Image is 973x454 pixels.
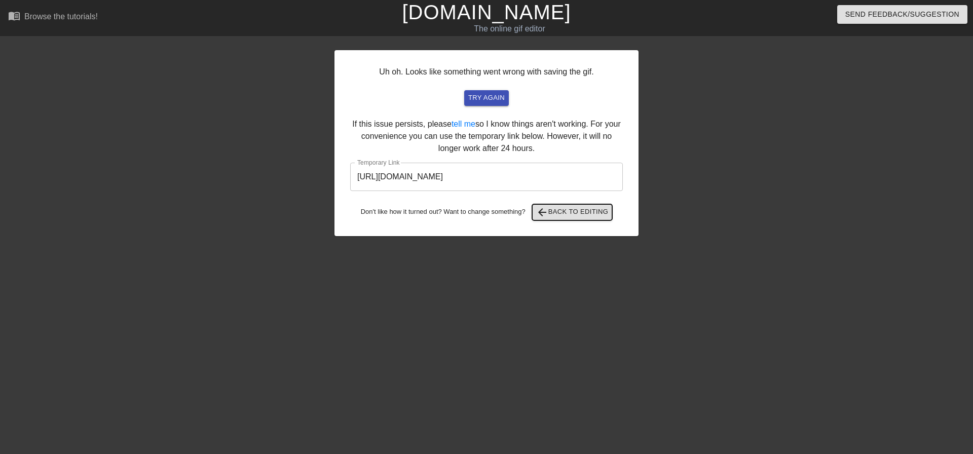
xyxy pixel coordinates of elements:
[334,50,639,236] div: Uh oh. Looks like something went wrong with saving the gif. If this issue persists, please so I k...
[350,204,623,220] div: Don't like how it turned out? Want to change something?
[536,206,609,218] span: Back to Editing
[402,1,571,23] a: [DOMAIN_NAME]
[532,204,613,220] button: Back to Editing
[350,163,623,191] input: bare
[536,206,548,218] span: arrow_back
[8,10,20,22] span: menu_book
[464,90,509,106] button: try again
[24,12,98,21] div: Browse the tutorials!
[8,10,98,25] a: Browse the tutorials!
[837,5,967,24] button: Send Feedback/Suggestion
[329,23,690,35] div: The online gif editor
[452,120,475,128] a: tell me
[468,92,505,104] span: try again
[845,8,959,21] span: Send Feedback/Suggestion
